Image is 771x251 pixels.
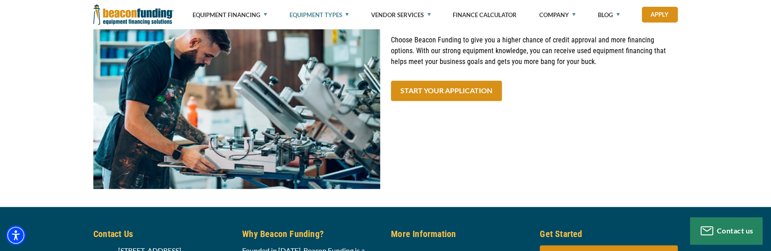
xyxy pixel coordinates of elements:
[717,226,753,235] span: Contact us
[391,227,529,241] h5: More Information
[93,7,380,189] img: Screen Printer
[242,227,380,241] h5: Why Beacon Funding?
[93,227,231,241] h5: Contact Us
[540,227,678,241] h5: Get Started
[6,225,26,245] div: Accessibility Menu
[391,81,502,101] a: START YOUR APPLICATION
[690,217,762,244] button: Contact us
[93,92,380,101] a: Screen Printer
[391,35,678,67] p: Choose Beacon Funding to give you a higher chance of credit approval and more financing options. ...
[642,7,678,23] a: Apply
